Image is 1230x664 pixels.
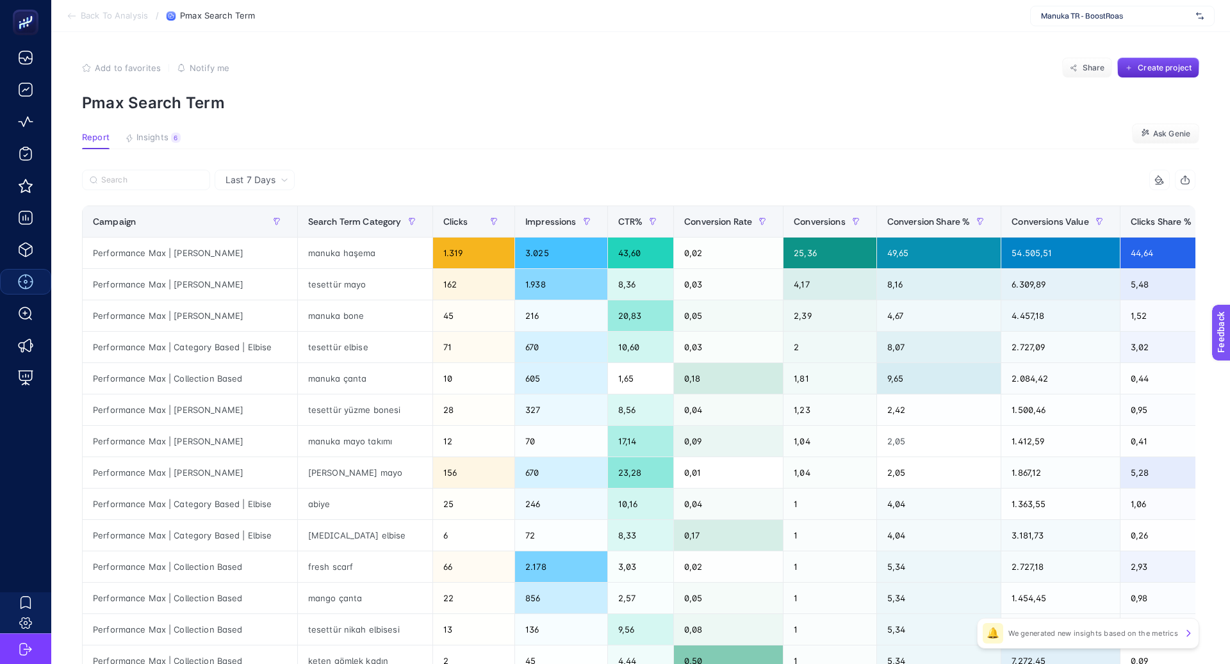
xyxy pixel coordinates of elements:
span: Insights [136,133,168,143]
div: 1.818,09 [1001,614,1119,645]
div: 2.178 [515,551,607,582]
div: 2.084,42 [1001,363,1119,394]
div: 2,39 [783,300,876,331]
div: 246 [515,489,607,519]
img: svg%3e [1196,10,1204,22]
div: 2 [783,332,876,362]
button: Notify me [177,63,229,73]
div: 0,18 [674,363,783,394]
div: 8,07 [877,332,1001,362]
div: 0,02 [674,551,783,582]
div: 5,34 [877,614,1001,645]
input: Search [101,175,202,185]
div: 0,09 [674,426,783,457]
div: 2.727,09 [1001,332,1119,362]
div: Performance Max | Category Based | Elbise [83,520,297,551]
div: 0,58 [1120,614,1222,645]
span: Search Term Category [308,216,402,227]
div: manuka haşema [298,238,432,268]
div: 670 [515,457,607,488]
div: [MEDICAL_DATA] elbise [298,520,432,551]
div: Performance Max | [PERSON_NAME] [83,269,297,300]
div: 856 [515,583,607,613]
span: Add to favorites [95,63,161,73]
div: 0,05 [674,300,783,331]
div: 25 [433,489,514,519]
div: tesettür mayo [298,269,432,300]
div: 2,05 [877,457,1001,488]
div: 2,57 [608,583,674,613]
div: 327 [515,394,607,425]
div: 2,93 [1120,551,1222,582]
div: 1 [783,614,876,645]
div: 0,95 [1120,394,1222,425]
div: 1,52 [1120,300,1222,331]
button: Create project [1117,58,1199,78]
div: 1 [783,489,876,519]
div: 66 [433,551,514,582]
div: 0,03 [674,332,783,362]
div: abiye [298,489,432,519]
div: 3.025 [515,238,607,268]
div: 1 [783,520,876,551]
div: 🔔 [983,623,1003,644]
div: 4,04 [877,489,1001,519]
span: Clicks [443,216,468,227]
div: 4,04 [877,520,1001,551]
span: CTR% [618,216,643,227]
p: Pmax Search Term [82,93,1199,112]
div: 1.867,12 [1001,457,1119,488]
div: 54.505,51 [1001,238,1119,268]
span: Notify me [190,63,229,73]
div: 0,26 [1120,520,1222,551]
div: 0,08 [674,614,783,645]
div: 0,17 [674,520,783,551]
div: 670 [515,332,607,362]
div: manuka mayo takımı [298,426,432,457]
div: 5,48 [1120,269,1222,300]
div: 1,04 [783,426,876,457]
button: Add to favorites [82,63,161,73]
div: 8,33 [608,520,674,551]
div: 5,28 [1120,457,1222,488]
span: Manuka TR - BoostRoas [1041,11,1191,21]
span: Ask Genie [1153,129,1190,139]
div: 3,03 [608,551,674,582]
span: Conversion Share % [887,216,971,227]
div: 162 [433,269,514,300]
p: We generated new insights based on the metrics [1008,628,1178,638]
span: Conversion Rate [684,216,752,227]
div: 0,44 [1120,363,1222,394]
div: Performance Max | Category Based | Elbise [83,332,297,362]
div: 9,65 [877,363,1001,394]
div: 5,34 [877,551,1001,582]
div: 1,04 [783,457,876,488]
div: manuka çanta [298,363,432,394]
span: / [156,10,159,20]
span: Campaign [93,216,136,227]
div: 6.309,89 [1001,269,1119,300]
div: 9,56 [608,614,674,645]
span: Feedback [8,4,49,14]
div: 10 [433,363,514,394]
div: 0,98 [1120,583,1222,613]
div: 1.454,45 [1001,583,1119,613]
div: 23,28 [608,457,674,488]
div: Performance Max | Category Based | Elbise [83,489,297,519]
div: Performance Max | Collection Based [83,614,297,645]
div: Performance Max | [PERSON_NAME] [83,238,297,268]
div: 28 [433,394,514,425]
span: Impressions [525,216,577,227]
span: Pmax Search Term [180,11,255,21]
div: 5,34 [877,583,1001,613]
div: 216 [515,300,607,331]
div: tesettür elbise [298,332,432,362]
div: 44,64 [1120,238,1222,268]
div: fresh scarf [298,551,432,582]
div: 43,60 [608,238,674,268]
div: 22 [433,583,514,613]
div: 0,04 [674,489,783,519]
div: 0,02 [674,238,783,268]
div: 4,17 [783,269,876,300]
div: Performance Max | [PERSON_NAME] [83,457,297,488]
